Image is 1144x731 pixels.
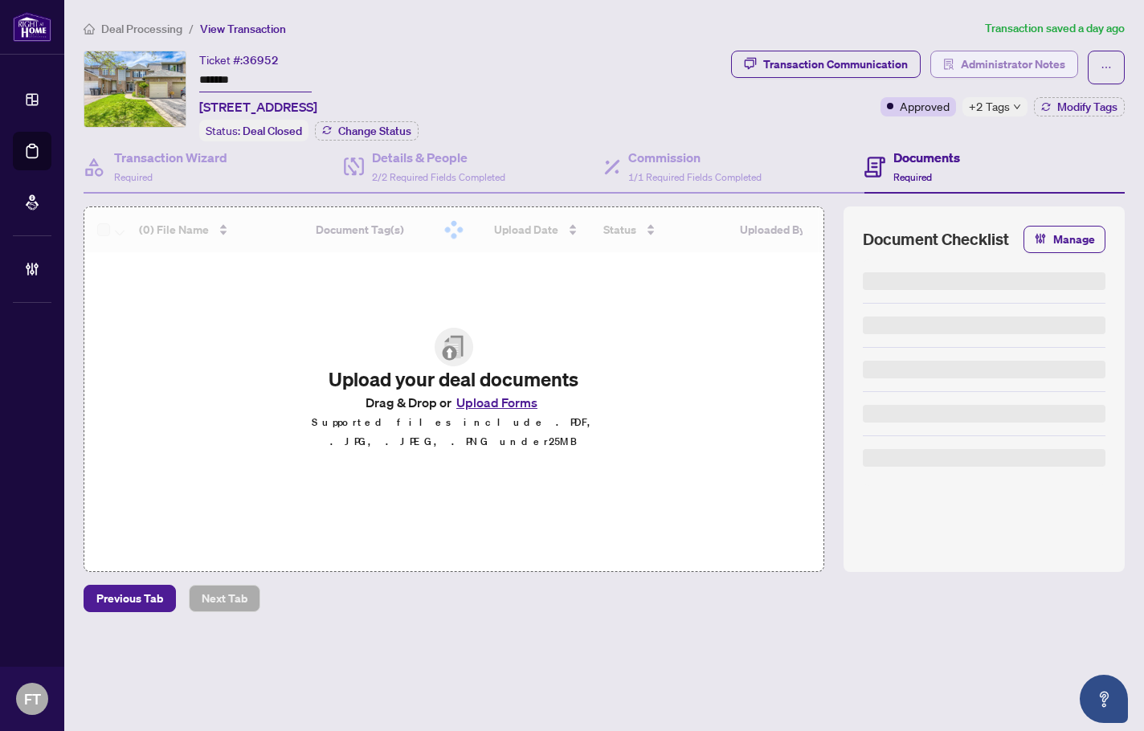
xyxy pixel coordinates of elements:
h4: Commission [628,148,762,167]
article: Transaction saved a day ago [985,19,1125,38]
span: ellipsis [1101,62,1112,73]
p: Supported files include .PDF, .JPG, .JPEG, .PNG under 25 MB [301,413,607,451]
span: 2/2 Required Fields Completed [372,171,505,183]
button: Administrator Notes [930,51,1078,78]
span: Drag & Drop or [366,392,542,413]
span: 36952 [243,53,279,67]
button: Upload Forms [451,392,542,413]
span: Required [893,171,932,183]
span: Change Status [338,125,411,137]
span: Approved [900,97,950,115]
span: down [1013,103,1021,111]
button: Transaction Communication [731,51,921,78]
span: File UploadUpload your deal documentsDrag & Drop orUpload FormsSupported files include .PDF, .JPG... [288,315,619,464]
span: FT [24,688,41,710]
span: Document Checklist [863,228,1009,251]
h4: Transaction Wizard [114,148,227,167]
h4: Details & People [372,148,505,167]
button: Previous Tab [84,585,176,612]
span: Modify Tags [1057,101,1117,112]
div: Transaction Communication [763,51,908,77]
button: Open asap [1080,675,1128,723]
h4: Documents [893,148,960,167]
button: Change Status [315,121,419,141]
span: home [84,23,95,35]
button: Modify Tags [1034,97,1125,116]
div: Ticket #: [199,51,279,69]
li: / [189,19,194,38]
span: View Transaction [200,22,286,36]
h2: Upload your deal documents [301,366,607,392]
span: Deal Closed [243,124,302,138]
span: Deal Processing [101,22,182,36]
span: Required [114,171,153,183]
img: IMG-W12164648_1.jpg [84,51,186,127]
img: File Upload [435,328,473,366]
span: solution [943,59,954,70]
span: Manage [1053,227,1095,252]
span: Administrator Notes [961,51,1065,77]
span: +2 Tags [969,97,1010,116]
span: Previous Tab [96,586,163,611]
span: [STREET_ADDRESS] [199,97,317,116]
button: Next Tab [189,585,260,612]
div: Status: [199,120,308,141]
span: 1/1 Required Fields Completed [628,171,762,183]
button: Manage [1023,226,1105,253]
img: logo [13,12,51,42]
